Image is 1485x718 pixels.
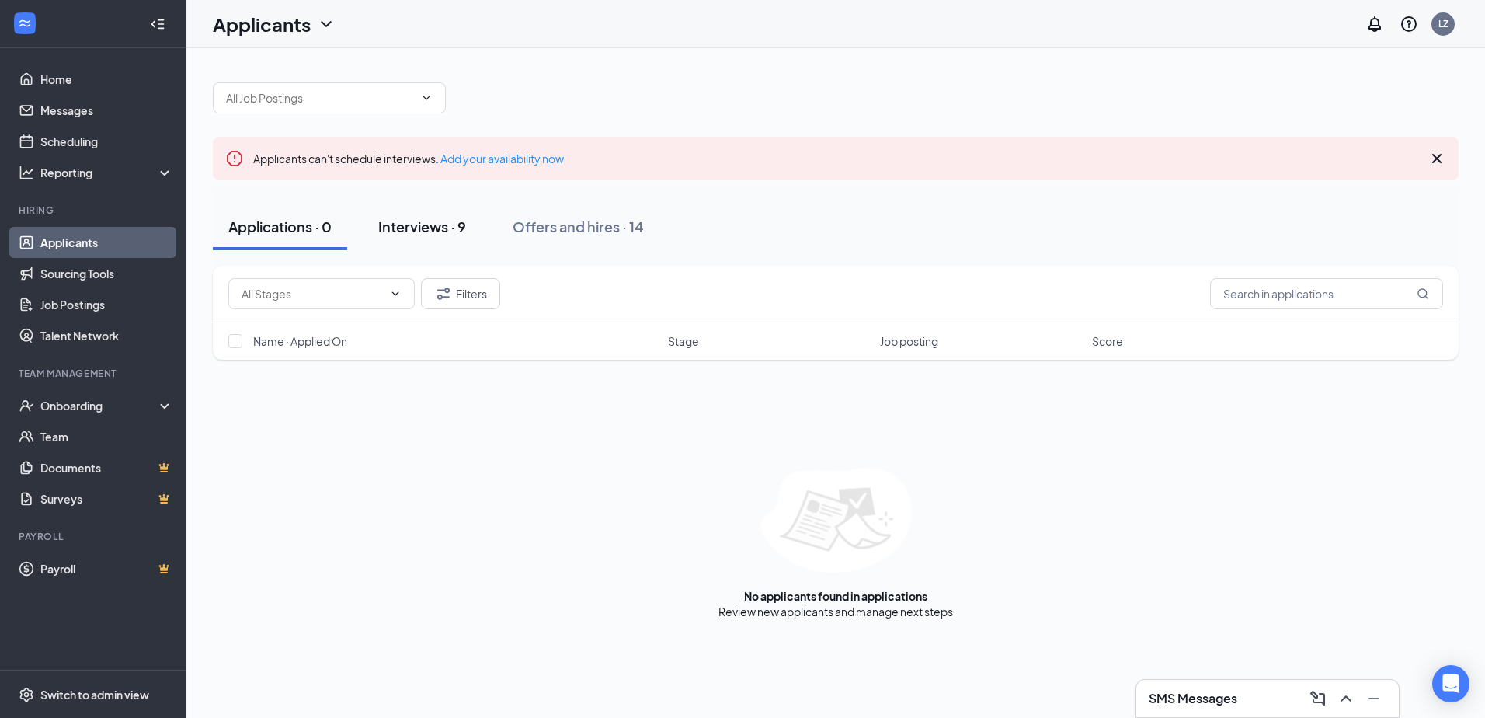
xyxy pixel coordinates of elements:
a: DocumentsCrown [40,452,173,483]
button: ComposeMessage [1306,686,1330,711]
input: Search in applications [1210,278,1443,309]
a: Home [40,64,173,95]
svg: ChevronDown [389,288,402,300]
svg: Settings [19,687,34,702]
input: All Job Postings [226,89,414,106]
h1: Applicants [213,11,311,37]
img: empty-state [760,469,912,573]
span: Job posting [880,333,938,349]
div: Hiring [19,204,170,217]
div: Offers and hires · 14 [513,217,644,236]
div: Switch to admin view [40,687,149,702]
svg: ChevronUp [1337,689,1355,708]
svg: UserCheck [19,398,34,413]
svg: Analysis [19,165,34,180]
svg: Filter [434,284,453,303]
a: Messages [40,95,173,126]
svg: Minimize [1365,689,1383,708]
svg: Collapse [150,16,165,32]
a: Talent Network [40,320,173,351]
div: Applications · 0 [228,217,332,236]
button: Minimize [1362,686,1386,711]
div: LZ [1438,17,1448,30]
span: Stage [668,333,699,349]
div: Reporting [40,165,174,180]
a: PayrollCrown [40,553,173,584]
a: Applicants [40,227,173,258]
a: Scheduling [40,126,173,157]
div: Review new applicants and manage next steps [718,604,953,619]
div: Team Management [19,367,170,380]
a: Job Postings [40,289,173,320]
svg: MagnifyingGlass [1417,288,1429,300]
div: Open Intercom Messenger [1432,665,1469,702]
span: Applicants can't schedule interviews. [253,152,564,166]
svg: WorkstreamLogo [17,16,33,31]
svg: Error [225,149,244,168]
h3: SMS Messages [1149,690,1237,707]
svg: QuestionInfo [1400,15,1418,33]
svg: ChevronDown [317,15,336,33]
svg: Notifications [1365,15,1384,33]
div: Payroll [19,530,170,543]
span: Score [1092,333,1123,349]
svg: ComposeMessage [1309,689,1327,708]
button: Filter Filters [421,278,500,309]
button: ChevronUp [1334,686,1358,711]
svg: ChevronDown [420,92,433,104]
div: No applicants found in applications [744,588,927,604]
a: SurveysCrown [40,483,173,514]
svg: Cross [1428,149,1446,168]
span: Name · Applied On [253,333,347,349]
input: All Stages [242,285,383,302]
div: Onboarding [40,398,160,413]
a: Sourcing Tools [40,258,173,289]
div: Interviews · 9 [378,217,466,236]
a: Team [40,421,173,452]
a: Add your availability now [440,152,564,166]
